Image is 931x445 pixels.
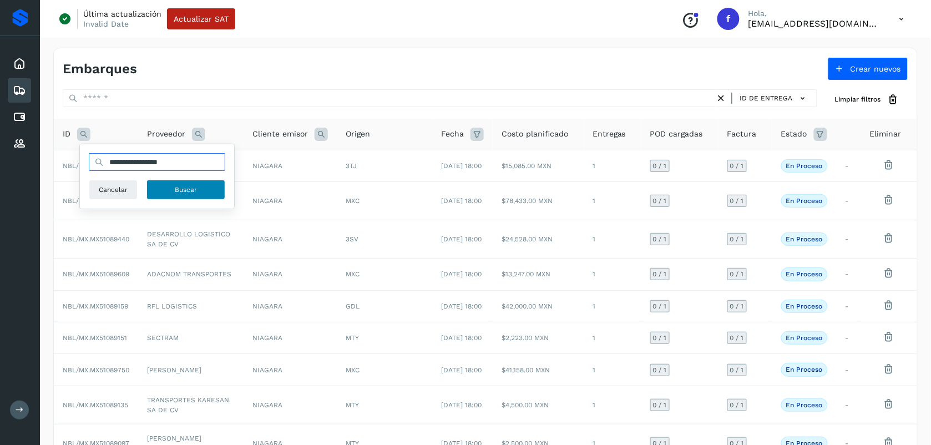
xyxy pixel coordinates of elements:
[584,322,641,354] td: 1
[83,9,161,19] p: Última actualización
[837,354,861,386] td: -
[837,386,861,424] td: -
[786,366,823,373] p: En proceso
[730,271,744,277] span: 0 / 1
[244,290,337,322] td: NIAGARA
[244,182,337,220] td: NIAGARA
[83,19,129,29] p: Invalid Date
[138,386,244,424] td: TRANSPORTES KARESAN SA DE CV
[346,128,370,140] span: Origen
[653,163,667,169] span: 0 / 1
[650,128,703,140] span: POD cargadas
[441,270,482,278] span: [DATE] 18:00
[346,366,360,374] span: MXC
[837,259,861,290] td: -
[653,236,667,242] span: 0 / 1
[63,302,128,310] span: NBL/MX.MX51089159
[8,132,31,156] div: Proveedores
[63,270,129,278] span: NBL/MX.MX51089609
[346,334,359,342] span: MTY
[63,334,127,342] span: NBL/MX.MX51089151
[138,290,244,322] td: RFL LOGISTICS
[730,163,744,169] span: 0 / 1
[441,197,482,205] span: [DATE] 18:00
[730,335,744,341] span: 0 / 1
[63,128,70,140] span: ID
[252,128,308,140] span: Cliente emisor
[441,128,464,140] span: Fecha
[346,162,357,170] span: 3TJ
[837,220,861,259] td: -
[244,220,337,259] td: NIAGARA
[63,366,129,374] span: NBL/MX.MX51089750
[584,354,641,386] td: 1
[441,366,482,374] span: [DATE] 18:00
[8,78,31,103] div: Embarques
[493,322,584,354] td: $2,223.00 MXN
[727,128,757,140] span: Factura
[730,402,744,408] span: 0 / 1
[63,401,128,409] span: NBL/MX.MX51089135
[584,290,641,322] td: 1
[63,197,129,205] span: NBL/MX.MX51089394
[493,259,584,290] td: $13,247.00 MXN
[493,290,584,322] td: $42,000.00 MXN
[730,198,744,204] span: 0 / 1
[584,386,641,424] td: 1
[441,401,482,409] span: [DATE] 18:00
[653,402,667,408] span: 0 / 1
[441,302,482,310] span: [DATE] 18:00
[493,354,584,386] td: $41,158.00 MXN
[835,94,881,104] span: Limpiar filtros
[653,303,667,310] span: 0 / 1
[244,386,337,424] td: NIAGARA
[8,52,31,76] div: Inicio
[781,128,807,140] span: Estado
[584,182,641,220] td: 1
[786,235,823,243] p: En proceso
[493,220,584,259] td: $24,528.00 MXN
[786,334,823,342] p: En proceso
[730,367,744,373] span: 0 / 1
[346,302,360,310] span: GDL
[837,290,861,322] td: -
[346,197,360,205] span: MXC
[593,128,626,140] span: Entregas
[147,128,185,140] span: Proveedor
[167,8,235,29] button: Actualizar SAT
[748,9,882,18] p: Hola,
[138,259,244,290] td: ADACNOM TRANSPORTES
[653,271,667,277] span: 0 / 1
[730,236,744,242] span: 0 / 1
[63,162,129,170] span: NBL/MX.MX51089438
[851,65,901,73] span: Crear nuevos
[244,259,337,290] td: NIAGARA
[493,182,584,220] td: $78,433.00 MXN
[441,235,482,243] span: [DATE] 18:00
[244,150,337,181] td: NIAGARA
[138,220,244,259] td: DESARROLLO LOGISTICO SA DE CV
[786,270,823,278] p: En proceso
[737,90,812,107] button: ID de entrega
[584,259,641,290] td: 1
[837,182,861,220] td: -
[63,235,129,243] span: NBL/MX.MX51089440
[493,150,584,181] td: $15,085.00 MXN
[346,401,359,409] span: MTY
[441,334,482,342] span: [DATE] 18:00
[786,197,823,205] p: En proceso
[748,18,882,29] p: fepadilla@niagarawater.com
[740,93,793,103] span: ID de entrega
[346,270,360,278] span: MXC
[8,105,31,129] div: Cuentas por pagar
[828,57,908,80] button: Crear nuevos
[502,128,568,140] span: Costo planificado
[244,322,337,354] td: NIAGARA
[870,128,902,140] span: Eliminar
[653,335,667,341] span: 0 / 1
[653,367,667,373] span: 0 / 1
[837,150,861,181] td: -
[786,162,823,170] p: En proceso
[730,303,744,310] span: 0 / 1
[63,61,137,77] h4: Embarques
